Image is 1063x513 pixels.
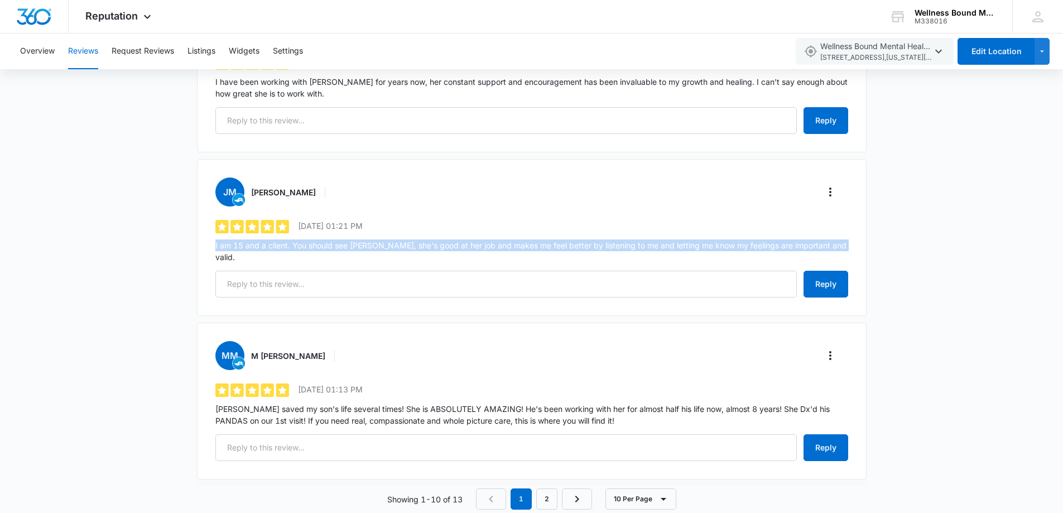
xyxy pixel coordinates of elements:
[20,33,55,69] button: Overview
[112,33,174,69] button: Request Reviews
[511,488,532,510] em: 1
[187,33,215,69] button: Listings
[85,10,138,22] span: Reputation
[233,194,245,206] img: product-trl.v2.svg
[251,186,316,198] h3: [PERSON_NAME]
[215,434,797,461] input: Reply to this review...
[536,488,557,510] a: Page 2
[915,8,996,17] div: account name
[215,341,244,370] span: MM
[229,33,259,69] button: Widgets
[298,383,363,395] p: [DATE] 01:13 PM
[821,347,839,365] button: More
[298,220,363,232] p: [DATE] 01:21 PM
[804,271,848,298] button: Reply
[215,76,848,99] p: I have been working with [PERSON_NAME] for years now, her constant support and encouragement has ...
[251,350,325,362] h3: M [PERSON_NAME]
[804,434,848,461] button: Reply
[958,38,1035,65] button: Edit Location
[605,488,676,510] button: 10 Per Page
[796,38,954,65] button: Wellness Bound Mental Health, LLC[STREET_ADDRESS],[US_STATE][GEOGRAPHIC_DATA],OR
[215,271,797,298] input: Reply to this review...
[387,493,463,505] p: Showing 1-10 of 13
[215,239,848,263] p: I am 15 and a client. You should see [PERSON_NAME], she's good at her job and makes me feel bette...
[233,357,245,370] img: product-trl.v2.svg
[215,107,797,134] input: Reply to this review...
[562,488,592,510] a: Next Page
[68,33,98,69] button: Reviews
[215,178,244,207] span: JM
[821,183,839,201] button: More
[804,107,848,134] button: Reply
[820,40,932,63] span: Wellness Bound Mental Health, LLC
[915,17,996,25] div: account id
[273,33,303,69] button: Settings
[215,403,848,426] p: [PERSON_NAME] saved my son's life several times! She is ABSOLUTELY AMAZING! He's been working wit...
[820,52,932,63] span: [STREET_ADDRESS] , [US_STATE][GEOGRAPHIC_DATA] , OR
[476,488,592,510] nav: Pagination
